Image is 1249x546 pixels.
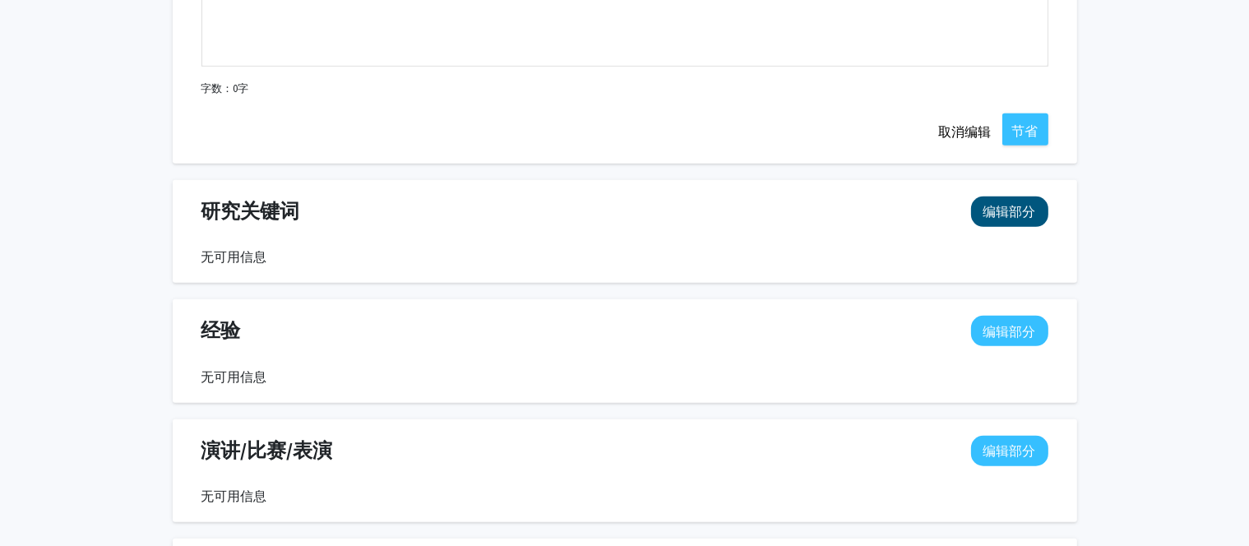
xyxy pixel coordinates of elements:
[983,203,1036,220] font: 编辑部分
[1002,113,1048,146] button: 节省
[939,123,992,140] font: 取消编辑
[201,317,241,343] font: 经验
[201,248,267,265] font: 无可用信息
[971,197,1048,227] button: 编辑研究关键词
[201,488,267,504] font: 无可用信息
[1012,123,1039,139] font: 节省
[983,442,1036,459] font: 编辑部分
[201,81,249,95] font: 字数：0字
[971,436,1048,466] button: 编辑演讲/比赛/表演
[201,368,267,385] font: 无可用信息
[201,437,333,463] font: 演讲/比赛/表演
[12,472,70,534] iframe: 聊天
[983,323,1036,340] font: 编辑部分
[971,316,1048,346] button: 编辑经验
[928,113,1002,147] button: 取消编辑
[201,198,300,224] font: 研究关键词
